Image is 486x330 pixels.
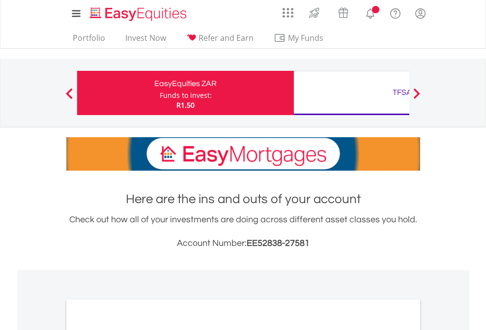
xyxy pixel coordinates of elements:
a: AppsGrid [276,2,300,18]
a: Vouchers [329,2,358,21]
img: EasyEquities_Logo.png [88,6,191,22]
a: Invest Now [121,33,170,48]
a: Refer and Earn [182,33,257,48]
div: Check out how all of your investments are doing across different asset classes you hold. [66,213,420,250]
img: EasyMortage Promotion Banner [66,137,420,171]
span: R1.50 [176,100,195,110]
img: vouchers-v2.svg [335,5,351,21]
span: My Funds [274,31,338,44]
h1: Here are the ins and outs of your account [66,190,420,208]
a: FAQ's and Support [383,2,408,22]
a: My Profile [408,2,433,24]
div: EasyEquities ZAR [83,77,288,90]
a: Portfolio [69,33,109,48]
a: Notifications [358,2,383,22]
a: Home page [86,2,191,22]
button: Previous [59,93,79,103]
span: Refer and Earn [199,32,254,43]
span: EE52838-27581 [247,239,310,248]
div: Funds to invest: [160,90,212,100]
h3: Account Number: [66,237,420,250]
img: grid-menu-icon.svg [283,7,293,18]
img: thrive-v2.svg [306,5,322,21]
button: Next [407,93,427,103]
